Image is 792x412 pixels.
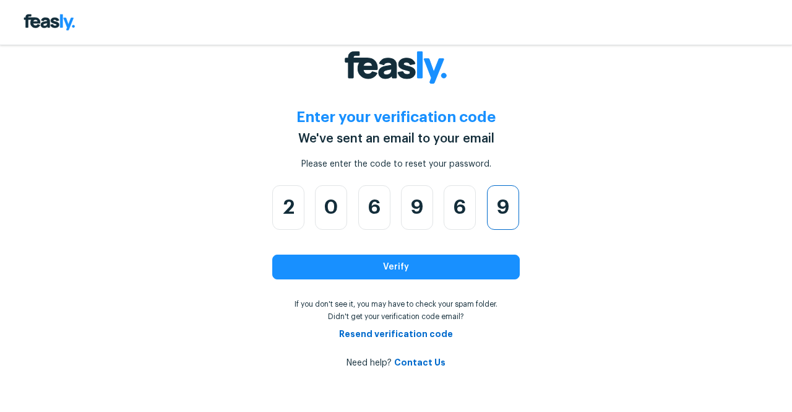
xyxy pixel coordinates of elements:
span: Verify [383,263,409,271]
div: Please enter the code to reset your password. [301,158,491,170]
button: Verify [272,255,520,279]
div: We've sent an email to your email [298,129,494,148]
a: Resend verification code [339,330,453,338]
a: Contact Us [394,358,445,367]
img: Feasly [337,43,455,92]
img: Feasly [20,10,79,35]
p: If you don't see it, you may have to check your spam folder. [272,299,520,309]
div: Need help? [272,356,520,369]
p: Didn't get your verification code email? [272,312,520,322]
h2: Enter your verification code [296,107,496,127]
